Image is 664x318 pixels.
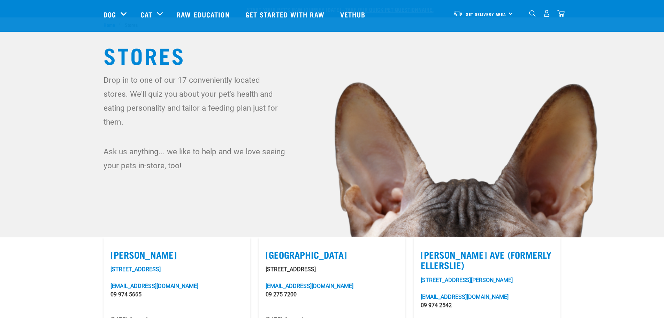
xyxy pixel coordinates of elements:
[466,13,506,15] span: Set Delivery Area
[110,266,161,273] a: [STREET_ADDRESS]
[110,249,243,260] label: [PERSON_NAME]
[110,291,142,298] a: 09 974 5665
[453,10,463,16] img: van-moving.png
[529,10,536,17] img: home-icon-1@2x.png
[266,283,353,289] a: [EMAIL_ADDRESS][DOMAIN_NAME]
[266,291,297,298] a: 09 275 7200
[104,42,561,67] h1: Stores
[104,9,116,20] a: Dog
[170,0,238,28] a: Raw Education
[104,73,287,129] p: Drop in to one of our 17 conveniently located stores. We'll quiz you about your pet's health and ...
[421,302,452,309] a: 09 974 2542
[238,0,333,28] a: Get started with Raw
[543,10,550,17] img: user.png
[266,265,398,274] p: [STREET_ADDRESS]
[557,10,565,17] img: home-icon@2x.png
[421,294,509,300] a: [EMAIL_ADDRESS][DOMAIN_NAME]
[333,0,374,28] a: Vethub
[140,9,152,20] a: Cat
[421,249,554,271] label: [PERSON_NAME] Ave (Formerly Ellerslie)
[421,277,513,283] a: [STREET_ADDRESS][PERSON_NAME]
[104,145,287,172] p: Ask us anything... we like to help and we love seeing your pets in-store, too!
[266,249,398,260] label: [GEOGRAPHIC_DATA]
[110,283,198,289] a: [EMAIL_ADDRESS][DOMAIN_NAME]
